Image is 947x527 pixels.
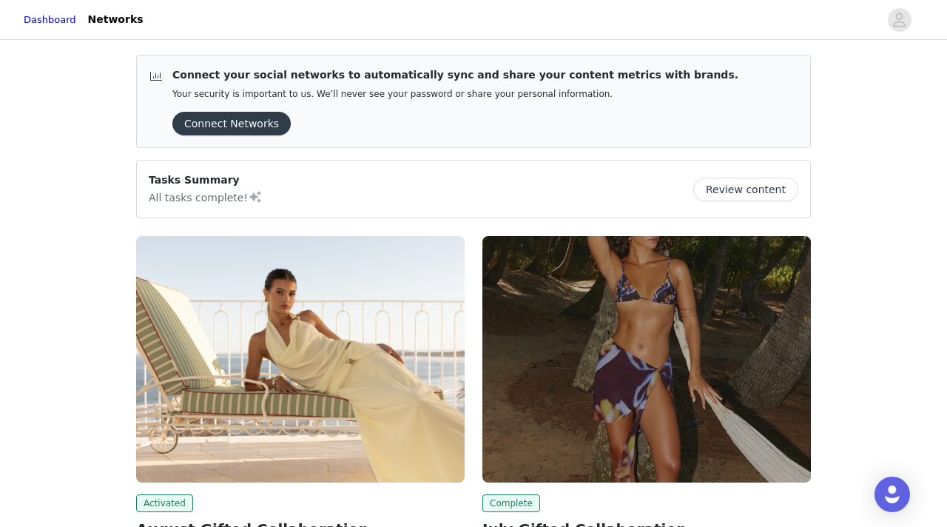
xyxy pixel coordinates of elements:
[482,494,540,512] span: Complete
[874,477,910,512] div: Open Intercom Messenger
[172,112,291,135] button: Connect Networks
[136,236,465,483] img: Peppermayo EU
[172,67,738,83] p: Connect your social networks to automatically sync and share your content metrics with brands.
[149,172,263,188] p: Tasks Summary
[482,236,811,483] img: Peppermayo AUS
[693,178,798,201] button: Review content
[892,8,906,32] div: avatar
[79,3,152,36] a: Networks
[149,188,263,206] p: All tasks complete!
[136,494,193,512] span: Activated
[24,13,76,27] a: Dashboard
[172,89,738,100] p: Your security is important to us. We’ll never see your password or share your personal information.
